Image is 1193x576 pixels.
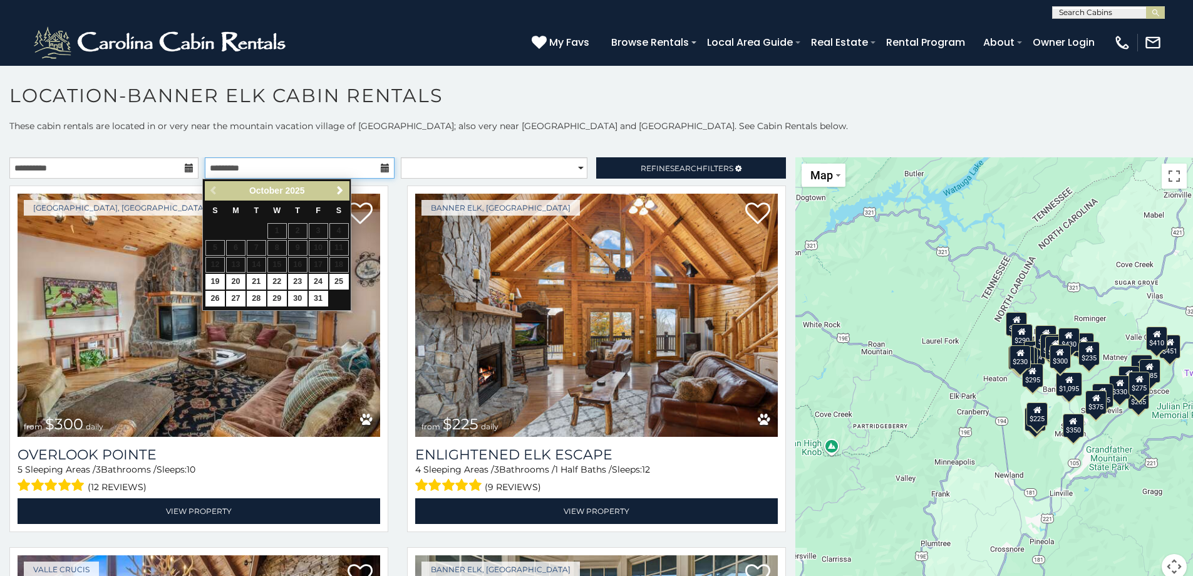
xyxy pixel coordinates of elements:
[329,274,349,290] a: 25
[348,201,373,228] a: Add to favorites
[273,206,281,215] span: Wednesday
[670,164,703,173] span: Search
[96,464,101,475] span: 3
[977,31,1021,53] a: About
[1129,371,1150,395] div: $275
[802,164,845,187] button: Change map style
[605,31,695,53] a: Browse Rentals
[596,157,785,179] a: RefineSearchFilters
[1139,359,1160,382] div: $485
[24,422,43,431] span: from
[205,291,225,306] a: 26
[415,463,778,495] div: Sleeping Areas / Bathrooms / Sleeps:
[745,201,770,228] a: Add to favorites
[187,464,195,475] span: 10
[309,274,328,290] a: 24
[1027,402,1048,426] div: $225
[1063,414,1084,437] div: $350
[642,464,650,475] span: 12
[641,164,733,173] span: Refine Filters
[415,194,778,437] a: Enlightened Elk Escape from $225 daily
[45,415,83,433] span: $300
[249,186,283,196] span: October
[1041,334,1062,358] div: $460
[212,206,217,215] span: Sunday
[421,422,440,431] span: from
[31,24,291,61] img: White-1-2.png
[1144,34,1162,51] img: mail-regular-white.png
[1056,372,1083,396] div: $1,095
[18,194,380,437] a: Overlook Pointe from $300 daily
[1132,354,1153,378] div: $400
[1113,34,1131,51] img: phone-regular-white.png
[443,415,478,433] span: $225
[336,206,341,215] span: Saturday
[1147,327,1168,350] div: $410
[494,464,499,475] span: 3
[415,194,778,437] img: Enlightened Elk Escape
[1050,345,1071,369] div: $300
[247,291,266,306] a: 28
[701,31,799,53] a: Local Area Guide
[18,446,380,463] a: Overlook Pointe
[316,206,321,215] span: Friday
[332,183,348,199] a: Next
[267,291,287,306] a: 29
[555,464,612,475] span: 1 Half Baths /
[18,194,380,437] img: Overlook Pointe
[254,206,259,215] span: Tuesday
[1010,345,1031,369] div: $230
[232,206,239,215] span: Monday
[1162,164,1187,189] button: Toggle fullscreen view
[481,422,498,431] span: daily
[880,31,971,53] a: Rental Program
[1025,407,1046,431] div: $355
[415,446,778,463] a: Enlightened Elk Escape
[1110,375,1131,399] div: $330
[1073,333,1095,357] div: $235
[247,274,266,290] a: 21
[1128,385,1149,409] div: $265
[286,186,305,196] span: 2025
[1036,325,1057,348] div: $535
[1045,335,1066,359] div: $570
[267,274,287,290] a: 22
[532,34,592,51] a: My Favs
[24,200,215,216] a: [GEOGRAPHIC_DATA], [GEOGRAPHIC_DATA]
[226,291,245,306] a: 27
[18,463,380,495] div: Sleeping Areas / Bathrooms / Sleeps:
[1008,346,1030,370] div: $305
[309,291,328,306] a: 31
[415,464,421,475] span: 4
[415,498,778,524] a: View Property
[1011,324,1033,348] div: $290
[1092,383,1113,407] div: $305
[295,206,300,215] span: Thursday
[1026,31,1101,53] a: Owner Login
[88,479,147,495] span: (12 reviews)
[805,31,874,53] a: Real Estate
[288,291,307,306] a: 30
[1119,365,1140,389] div: $400
[288,274,307,290] a: 23
[18,498,380,524] a: View Property
[335,186,345,196] span: Next
[205,274,225,290] a: 19
[1160,334,1181,358] div: $451
[86,422,103,431] span: daily
[1024,341,1045,365] div: $424
[421,200,580,216] a: Banner Elk, [GEOGRAPHIC_DATA]
[1086,390,1107,414] div: $375
[485,479,541,495] span: (9 reviews)
[810,169,833,182] span: Map
[1058,327,1080,351] div: $430
[1079,341,1100,365] div: $235
[226,274,245,290] a: 20
[1022,364,1043,387] div: $295
[1006,312,1028,335] div: $720
[18,464,23,475] span: 5
[549,34,589,50] span: My Favs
